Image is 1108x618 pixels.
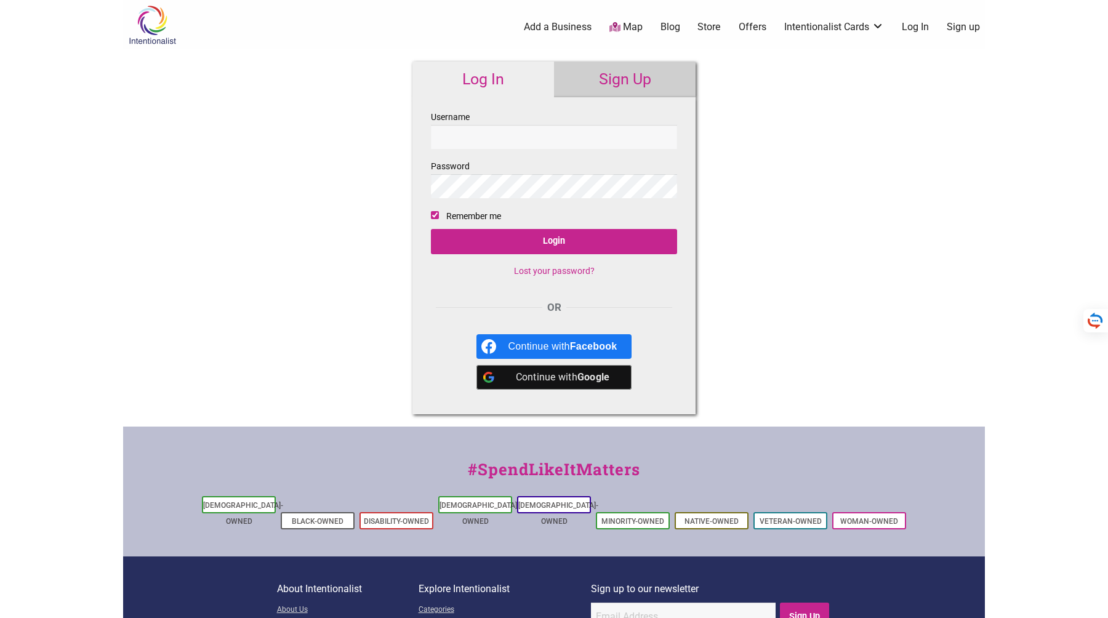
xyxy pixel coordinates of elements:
a: Sign Up [554,62,696,97]
a: Add a Business [524,20,592,34]
a: Veteran-Owned [760,517,822,526]
a: About Us [277,603,419,618]
a: Categories [419,603,591,618]
input: Login [431,229,677,254]
a: Disability-Owned [364,517,429,526]
a: Store [697,20,721,34]
a: Native-Owned [684,517,739,526]
input: Password [431,174,677,198]
label: Password [431,159,677,198]
a: Minority-Owned [601,517,664,526]
a: Blog [660,20,680,34]
img: Intentionalist [123,5,182,45]
div: Continue with [508,365,617,390]
a: Map [609,20,643,34]
p: About Intentionalist [277,581,419,597]
a: Lost your password? [514,266,595,276]
div: Continue with [508,334,617,359]
a: Black-Owned [292,517,343,526]
a: [DEMOGRAPHIC_DATA]-Owned [440,501,520,526]
p: Sign up to our newsletter [591,581,832,597]
label: Username [431,110,677,149]
a: Log In [412,62,554,97]
a: [DEMOGRAPHIC_DATA]-Owned [203,501,283,526]
a: Log In [902,20,929,34]
a: Continue with <b>Facebook</b> [476,334,632,359]
a: [DEMOGRAPHIC_DATA]-Owned [518,501,598,526]
p: Explore Intentionalist [419,581,591,597]
div: OR [431,300,677,316]
b: Google [577,371,610,383]
input: Username [431,125,677,149]
a: Continue with <b>Google</b> [476,365,632,390]
b: Facebook [570,341,617,351]
a: Intentionalist Cards [784,20,884,34]
div: #SpendLikeItMatters [123,457,985,494]
a: Offers [739,20,766,34]
a: Sign up [947,20,980,34]
a: Woman-Owned [840,517,898,526]
label: Remember me [446,209,501,224]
